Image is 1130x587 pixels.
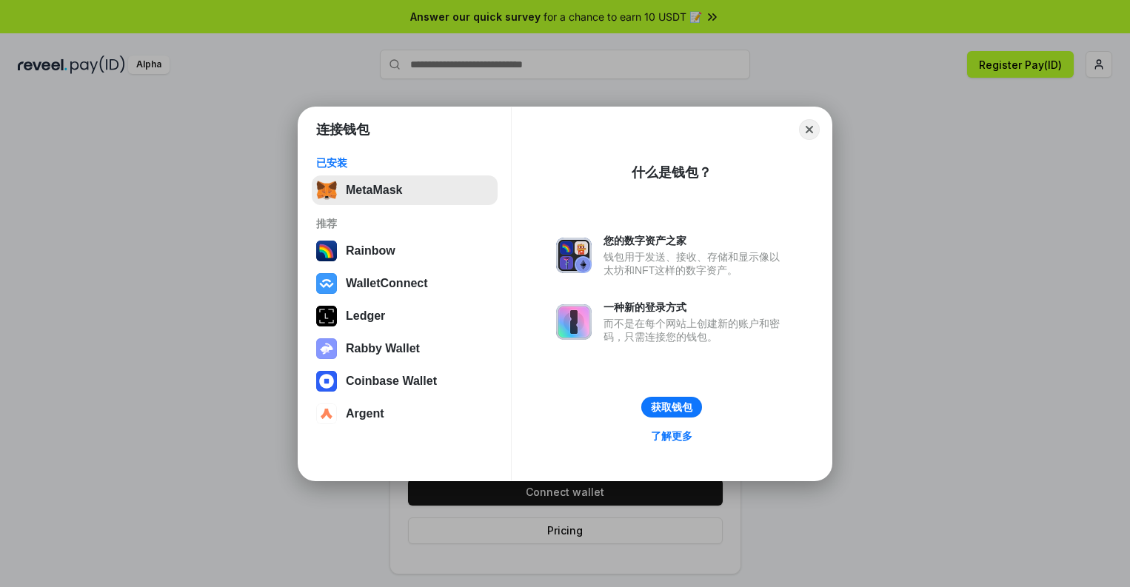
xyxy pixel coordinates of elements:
h1: 连接钱包 [316,121,370,138]
button: MetaMask [312,175,498,205]
div: Coinbase Wallet [346,375,437,388]
button: Rabby Wallet [312,334,498,363]
button: Coinbase Wallet [312,366,498,396]
div: Argent [346,407,384,420]
a: 了解更多 [642,426,701,446]
button: Rainbow [312,236,498,266]
img: svg+xml,%3Csvg%20xmlns%3D%22http%3A%2F%2Fwww.w3.org%2F2000%2Fsvg%22%20fill%3D%22none%22%20viewBox... [556,238,592,273]
div: Rabby Wallet [346,342,420,355]
div: Rainbow [346,244,395,258]
img: svg+xml,%3Csvg%20xmlns%3D%22http%3A%2F%2Fwww.w3.org%2F2000%2Fsvg%22%20fill%3D%22none%22%20viewBox... [316,338,337,359]
button: 获取钱包 [641,397,702,417]
div: 而不是在每个网站上创建新的账户和密码，只需连接您的钱包。 [604,317,787,343]
img: svg+xml,%3Csvg%20width%3D%2228%22%20height%3D%2228%22%20viewBox%3D%220%200%2028%2028%22%20fill%3D... [316,371,337,392]
div: 您的数字资产之家 [604,234,787,247]
div: 一种新的登录方式 [604,301,787,314]
img: svg+xml,%3Csvg%20fill%3D%22none%22%20height%3D%2233%22%20viewBox%3D%220%200%2035%2033%22%20width%... [316,180,337,201]
button: Ledger [312,301,498,331]
img: svg+xml,%3Csvg%20width%3D%22120%22%20height%3D%22120%22%20viewBox%3D%220%200%20120%20120%22%20fil... [316,241,337,261]
div: 了解更多 [651,429,692,443]
img: svg+xml,%3Csvg%20width%3D%2228%22%20height%3D%2228%22%20viewBox%3D%220%200%2028%2028%22%20fill%3D... [316,273,337,294]
img: svg+xml,%3Csvg%20xmlns%3D%22http%3A%2F%2Fwww.w3.org%2F2000%2Fsvg%22%20fill%3D%22none%22%20viewBox... [556,304,592,340]
div: 推荐 [316,217,493,230]
div: 已安装 [316,156,493,170]
button: Argent [312,399,498,429]
button: Close [799,119,820,140]
div: WalletConnect [346,277,428,290]
img: svg+xml,%3Csvg%20width%3D%2228%22%20height%3D%2228%22%20viewBox%3D%220%200%2028%2028%22%20fill%3D... [316,403,337,424]
div: MetaMask [346,184,402,197]
button: WalletConnect [312,269,498,298]
img: svg+xml,%3Csvg%20xmlns%3D%22http%3A%2F%2Fwww.w3.org%2F2000%2Fsvg%22%20width%3D%2228%22%20height%3... [316,306,337,326]
div: 什么是钱包？ [632,164,712,181]
div: 钱包用于发送、接收、存储和显示像以太坊和NFT这样的数字资产。 [604,250,787,277]
div: 获取钱包 [651,400,692,414]
div: Ledger [346,309,385,323]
